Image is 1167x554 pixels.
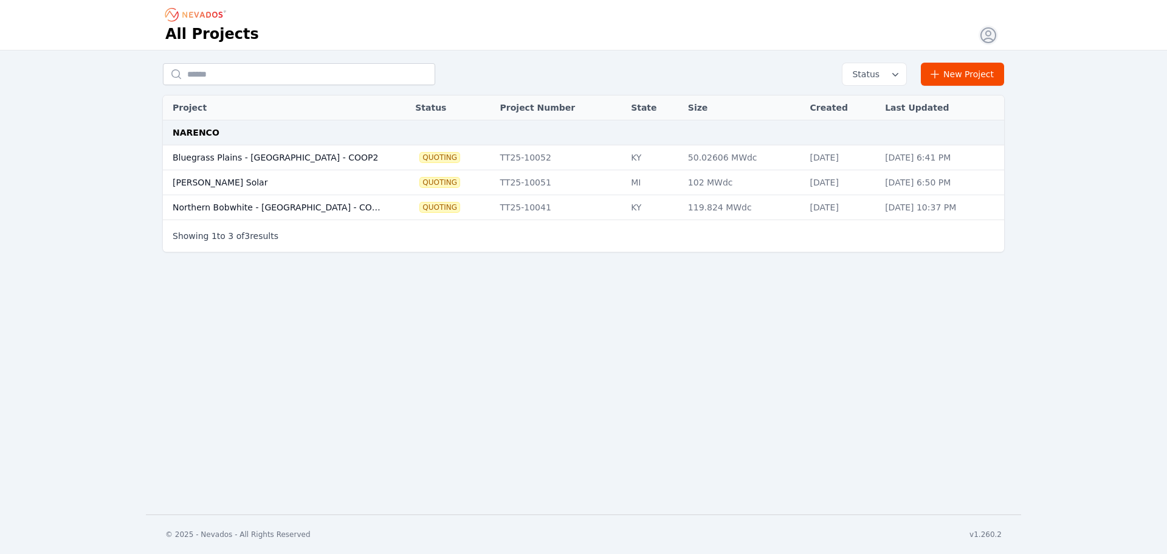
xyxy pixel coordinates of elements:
[165,24,259,44] h1: All Projects
[879,145,1004,170] td: [DATE] 6:41 PM
[163,145,1004,170] tr: Bluegrass Plains - [GEOGRAPHIC_DATA] - COOP2QuotingTT25-10052KY50.02606 MWdc[DATE][DATE] 6:41 PM
[804,95,880,120] th: Created
[494,170,625,195] td: TT25-10051
[921,63,1004,86] a: New Project
[163,120,1004,145] td: NARENCO
[842,63,906,85] button: Status
[244,231,250,241] span: 3
[494,95,625,120] th: Project Number
[212,231,217,241] span: 1
[163,95,391,120] th: Project
[163,145,391,170] td: Bluegrass Plains - [GEOGRAPHIC_DATA] - COOP2
[163,195,391,220] td: Northern Bobwhite - [GEOGRAPHIC_DATA] - COOP3
[847,68,880,80] span: Status
[163,195,1004,220] tr: Northern Bobwhite - [GEOGRAPHIC_DATA] - COOP3QuotingTT25-10041KY119.824 MWdc[DATE][DATE] 10:37 PM
[682,145,804,170] td: 50.02606 MWdc
[879,95,1004,120] th: Last Updated
[879,195,1004,220] td: [DATE] 10:37 PM
[804,170,880,195] td: [DATE]
[682,170,804,195] td: 102 MWdc
[625,170,682,195] td: MI
[173,230,278,242] p: Showing to of results
[420,203,460,212] span: Quoting
[494,145,625,170] td: TT25-10052
[682,195,804,220] td: 119.824 MWdc
[879,170,1004,195] td: [DATE] 6:50 PM
[420,153,460,162] span: Quoting
[165,530,311,539] div: © 2025 - Nevados - All Rights Reserved
[163,170,391,195] td: [PERSON_NAME] Solar
[625,95,682,120] th: State
[163,170,1004,195] tr: [PERSON_NAME] SolarQuotingTT25-10051MI102 MWdc[DATE][DATE] 6:50 PM
[165,5,230,24] nav: Breadcrumb
[804,195,880,220] td: [DATE]
[228,231,233,241] span: 3
[804,145,880,170] td: [DATE]
[409,95,494,120] th: Status
[625,145,682,170] td: KY
[682,95,804,120] th: Size
[625,195,682,220] td: KY
[420,178,460,187] span: Quoting
[494,195,625,220] td: TT25-10041
[969,530,1002,539] div: v1.260.2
